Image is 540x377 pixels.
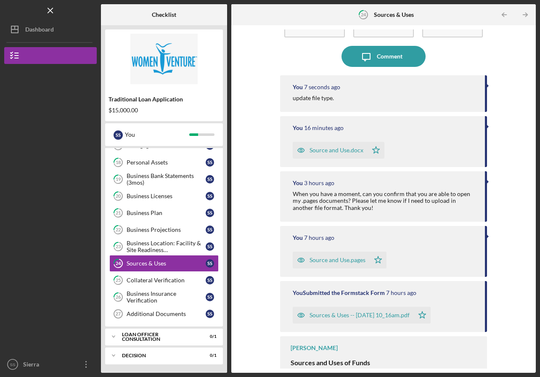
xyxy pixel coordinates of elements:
button: Source and Use.pages [293,252,386,268]
div: S S [206,175,214,183]
div: S S [206,242,214,251]
div: You [293,125,303,131]
div: update file type. [293,95,334,101]
tspan: 25 [116,278,121,283]
div: You [293,84,303,90]
img: Product logo [105,34,223,84]
a: 26Business Insurance VerificationSS [109,289,219,305]
tspan: 26 [116,295,121,300]
div: Business Bank Statements (3mos) [127,173,206,186]
div: Decision [122,353,196,358]
div: You [125,127,189,142]
time: 2025-10-08 14:17 [304,234,334,241]
a: 23Business Location: Facility & Site Readiness DocumentationSS [109,238,219,255]
div: 0 / 1 [201,334,217,339]
div: 0 / 1 [201,353,217,358]
div: S S [206,192,214,200]
a: 19Business Bank Statements (3mos)SS [109,171,219,188]
div: Comment [377,46,402,67]
tspan: 22 [116,227,121,233]
time: 2025-10-08 20:51 [304,84,340,90]
button: Comment [341,46,426,67]
div: Business Plan [127,210,206,216]
a: 21Business PlanSS [109,204,219,221]
a: 24Sources & UsesSS [109,255,219,272]
div: Dashboard [25,21,54,40]
a: 20Business LicensesSS [109,188,219,204]
div: Additional Documents [127,311,206,317]
a: 22Business ProjectionsSS [109,221,219,238]
div: Source and Use.pages [310,257,365,263]
div: Business Projections [127,226,206,233]
tspan: 19 [116,177,121,182]
div: Business Location: Facility & Site Readiness Documentation [127,240,206,253]
div: You [293,234,303,241]
div: S S [206,276,214,284]
tspan: 23 [116,244,121,250]
div: You [293,180,303,186]
button: SSSierra [PERSON_NAME] [4,356,97,373]
div: S S [206,310,214,318]
div: S S [206,226,214,234]
div: [PERSON_NAME] [291,345,338,351]
a: 18Personal AssetsSS [109,154,219,171]
tspan: 20 [116,194,121,199]
time: 2025-10-08 20:34 [304,125,344,131]
tspan: 24 [116,261,121,266]
a: 27Additional DocumentsSS [109,305,219,322]
div: S S [206,293,214,301]
div: S S [206,259,214,268]
tspan: 17 [116,143,121,149]
time: 2025-10-08 14:16 [386,289,416,296]
text: SS [10,362,16,367]
div: Loan Officer Consultation [122,332,196,342]
div: Source and Use.docx [310,147,363,154]
tspan: 24 [361,12,366,17]
div: Business Licenses [127,193,206,199]
div: Traditional Loan Application [109,96,220,103]
tspan: 27 [116,311,121,316]
button: Dashboard [4,21,97,38]
button: Source and Use.docx [293,142,384,159]
button: Sources & Uses -- [DATE] 10_16am.pdf [293,307,431,324]
div: Sources & Uses [127,260,206,267]
div: $15,000.00 [109,107,220,114]
strong: Sources and Uses of Funds [291,358,370,366]
tspan: 21 [116,210,121,216]
tspan: 18 [116,160,121,165]
div: When you have a moment, can you confirm that you are able to open my .pages documents? Please let... [293,191,477,211]
div: Collateral Verification [127,277,206,284]
time: 2025-10-08 17:53 [304,180,334,186]
div: S S [114,130,123,140]
b: Checklist [152,11,176,18]
div: Sources & Uses -- [DATE] 10_16am.pdf [310,312,410,319]
div: Business Insurance Verification [127,290,206,304]
div: Personal Assets [127,159,206,166]
div: S S [206,209,214,217]
a: 25Collateral VerificationSS [109,272,219,289]
div: You Submitted the Formstack Form [293,289,385,296]
b: Sources & Uses [374,11,414,18]
div: S S [206,158,214,167]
